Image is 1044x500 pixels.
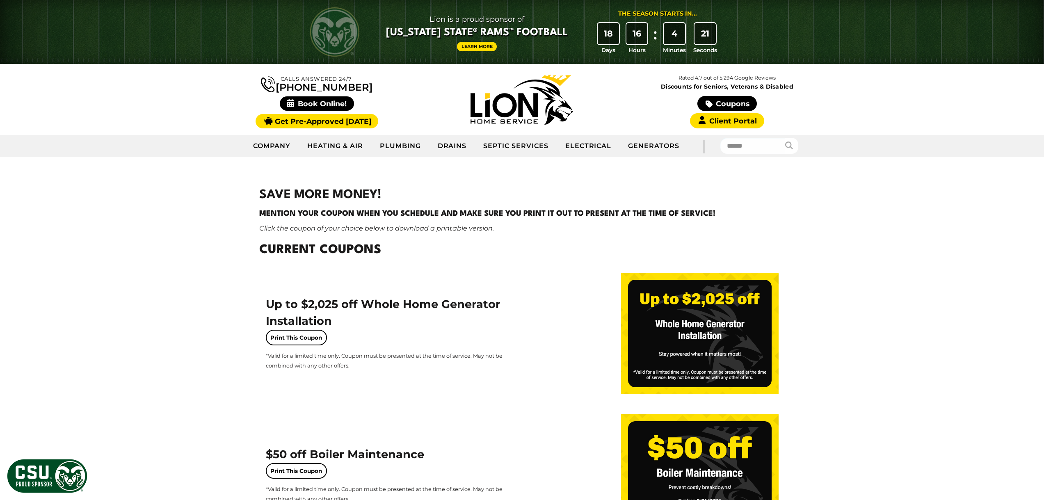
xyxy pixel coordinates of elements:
p: Rated 4.7 out of 5,294 Google Reviews [624,73,829,82]
strong: SAVE MORE MONEY! [259,189,382,201]
a: Print This Coupon [266,330,327,345]
div: | [688,135,720,157]
a: Coupons [697,96,756,111]
img: Lion Home Service [471,75,573,125]
span: Hours [628,46,646,54]
div: 18 [598,23,619,44]
div: 21 [694,23,716,44]
a: Septic Services [475,136,557,156]
a: Get Pre-Approved [DATE] [256,114,378,128]
a: Generators [620,136,688,156]
a: Print This Coupon [266,463,327,479]
span: Lion is a proud sponsor of [386,13,568,26]
span: $50 off Boiler Maintenance [266,447,424,461]
a: Plumbing [372,136,429,156]
img: up-to-2025-off-generator.png.webp [621,273,779,394]
span: *Valid for a limited time only. Coupon must be presented at the time of service. May not be combi... [266,353,503,369]
img: CSU Sponsor Badge [6,458,88,494]
h4: Mention your coupon when you schedule and make sure you print it out to present at the time of se... [259,208,785,219]
span: Up to $2,025 off Whole Home Generator Installation [266,297,500,328]
h2: Current Coupons [259,241,785,260]
a: Electrical [557,136,620,156]
a: Heating & Air [299,136,371,156]
a: Drains [429,136,475,156]
img: CSU Rams logo [310,7,359,57]
a: [PHONE_NUMBER] [261,75,372,92]
span: Seconds [693,46,717,54]
div: 16 [626,23,648,44]
span: [US_STATE] State® Rams™ Football [386,26,568,40]
a: Learn More [457,42,497,51]
a: Company [245,136,299,156]
div: 4 [664,23,685,44]
div: The Season Starts in... [618,9,697,18]
span: Days [601,46,615,54]
span: Book Online! [280,96,354,111]
span: Minutes [663,46,686,54]
div: : [651,23,659,55]
a: Client Portal [690,113,764,128]
span: Discounts for Seniors, Veterans & Disabled [626,84,828,89]
em: Click the coupon of your choice below to download a printable version. [259,224,494,232]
